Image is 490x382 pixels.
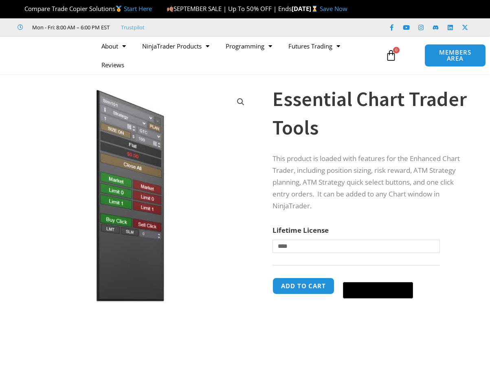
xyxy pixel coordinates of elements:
[280,37,348,55] a: Futures Trading
[272,153,470,212] p: This product is loaded with features for the Enhanced Chart Trader, including position sizing, ri...
[272,85,470,142] h1: Essential Chart Trader Tools
[233,95,248,109] a: View full-screen image gallery
[393,47,400,53] span: 0
[167,6,173,12] img: 🍂
[93,37,134,55] a: About
[272,305,470,366] iframe: PayPal Message 1
[5,41,93,70] img: LogoAI | Affordable Indicators – NinjaTrader
[18,4,152,13] span: Compare Trade Copier Solutions
[218,37,280,55] a: Programming
[433,49,477,62] span: MEMBERS AREA
[320,4,347,13] a: Save Now
[167,4,292,13] span: SEPTEMBER SALE | Up To 50% OFF | Ends
[116,6,122,12] img: 🥇
[272,225,329,235] label: Lifetime License
[93,55,132,74] a: Reviews
[134,37,218,55] a: NinjaTrader Products
[18,6,24,12] img: 🏆
[6,88,254,302] img: Essential Chart Trader Tools
[30,22,110,32] span: Mon - Fri: 8:00 AM – 6:00 PM EST
[124,4,152,13] a: Start Here
[292,4,320,13] strong: [DATE]
[272,278,334,294] button: Add to cart
[121,22,145,32] a: Trustpilot
[341,276,415,277] iframe: Secure payment input frame
[424,44,486,67] a: MEMBERS AREA
[312,6,318,12] img: ⌛
[373,44,409,67] a: 0
[272,257,285,263] a: Clear options
[93,37,382,74] nav: Menu
[343,282,413,298] button: Buy with GPay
